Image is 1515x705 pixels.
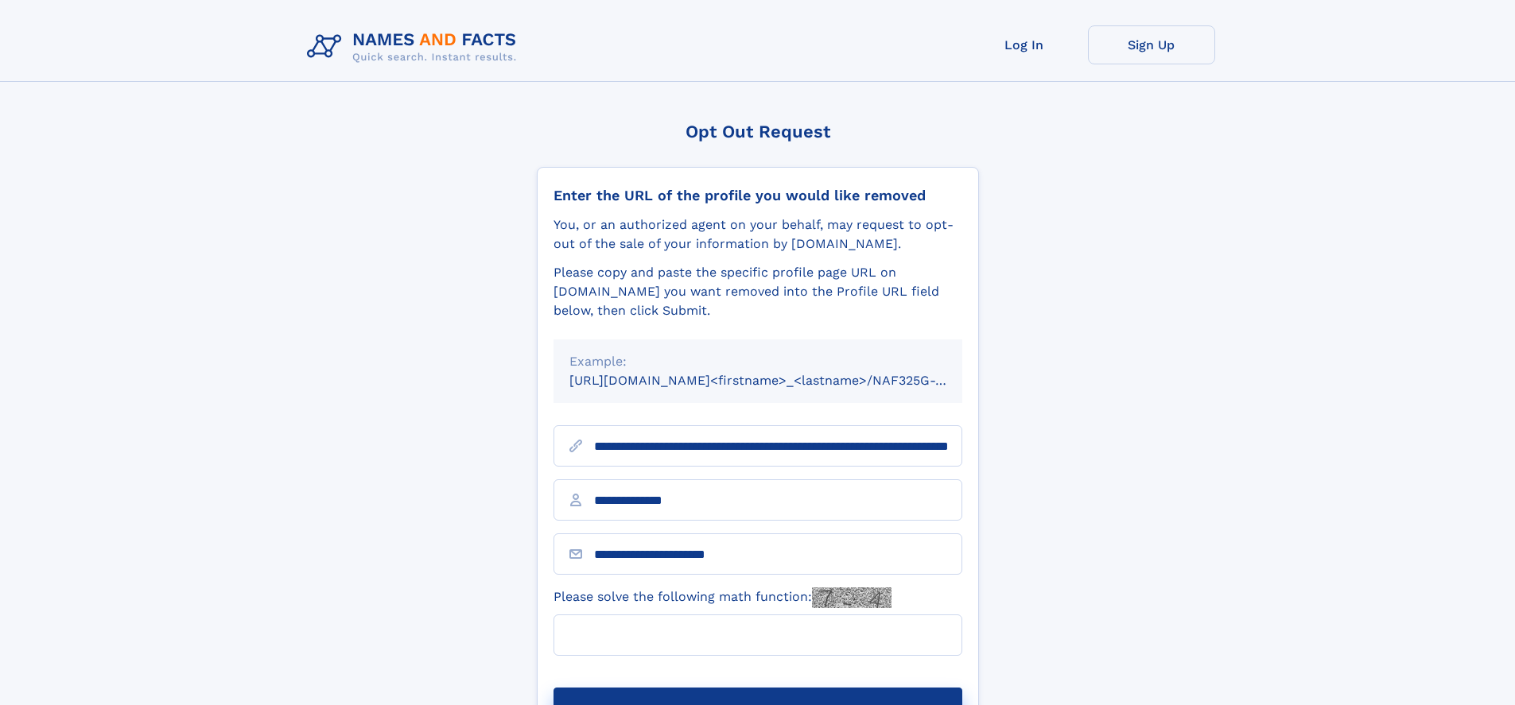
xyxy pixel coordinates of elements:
img: Logo Names and Facts [301,25,530,68]
a: Log In [961,25,1088,64]
div: Opt Out Request [537,122,979,141]
div: Please copy and paste the specific profile page URL on [DOMAIN_NAME] you want removed into the Pr... [554,263,962,320]
div: Enter the URL of the profile you would like removed [554,187,962,204]
label: Please solve the following math function: [554,587,892,608]
a: Sign Up [1088,25,1215,64]
div: You, or an authorized agent on your behalf, may request to opt-out of the sale of your informatio... [554,215,962,254]
div: Example: [569,352,946,371]
small: [URL][DOMAIN_NAME]<firstname>_<lastname>/NAF325G-xxxxxxxx [569,373,993,388]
